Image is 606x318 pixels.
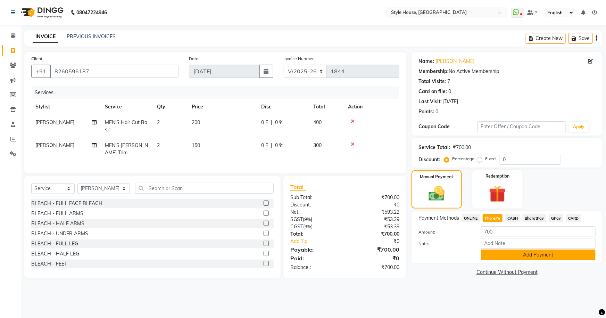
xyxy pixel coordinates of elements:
span: MEN'S [PERSON_NAME] Trim [105,142,148,156]
label: Client [31,56,42,62]
span: Total [290,184,306,191]
div: BLEACH - HALF LEG [31,250,79,258]
div: BLEACH - FULL FACE BLEACH [31,200,102,207]
span: 0 % [275,119,283,126]
div: ₹700.00 [345,230,405,238]
div: 0 [435,108,438,115]
label: Redemption [485,173,509,179]
span: 300 [313,142,322,148]
div: BLEACH - FEET [31,260,67,268]
span: SGST [290,216,303,222]
a: [PERSON_NAME] [435,58,474,65]
div: ₹53.39 [345,216,405,223]
span: [PERSON_NAME] [35,119,74,125]
th: Action [344,99,399,115]
div: Net: [285,209,345,216]
span: 0 F [261,142,268,149]
div: 7 [447,78,450,85]
input: Search by Name/Mobile/Email/Code [50,65,179,78]
div: Payable: [285,245,345,254]
label: Percentage [452,156,474,162]
div: 0 [448,88,451,95]
img: _gift.svg [484,184,511,204]
span: 2 [157,142,160,148]
button: Save [568,33,593,44]
button: +91 [31,65,51,78]
div: Membership: [418,68,449,75]
th: Stylist [31,99,101,115]
a: INVOICE [33,31,58,43]
button: Add Payment [481,250,596,260]
div: Coupon Code [418,123,478,130]
div: ₹700.00 [453,144,471,151]
th: Total [309,99,344,115]
a: Add Tip [285,238,355,245]
a: Continue Without Payment [413,269,601,276]
label: Note: [413,240,476,247]
div: [DATE] [443,98,458,105]
th: Qty [153,99,188,115]
div: ₹593.22 [345,209,405,216]
div: Points: [418,108,434,115]
span: MEN'S Hair Cut Basic [105,119,147,133]
span: | [271,142,272,149]
span: CASH [505,214,520,222]
div: ₹700.00 [345,264,405,271]
span: 2 [157,119,160,125]
label: Invoice Number [284,56,314,62]
div: ₹0 [355,238,405,245]
span: [PERSON_NAME] [35,142,74,148]
div: BLEACH - FULL LEG [31,240,78,247]
div: ₹700.00 [345,194,405,201]
input: Amount [481,226,596,237]
div: No Active Membership [418,68,596,75]
span: Payment Methods [418,214,459,222]
th: Price [188,99,257,115]
label: Date [189,56,198,62]
span: ONLINE [462,214,480,222]
button: Create New [526,33,566,44]
span: 400 [313,119,322,125]
b: 08047224946 [76,3,107,22]
div: Paid: [285,254,345,262]
img: _cash.svg [424,184,450,203]
div: Sub Total: [285,194,345,201]
div: BLEACH - FULL ARMS [31,210,83,217]
div: ( ) [285,216,345,223]
input: Search or Scan [135,183,274,194]
div: Card on file: [418,88,447,95]
span: CGST [290,223,303,230]
div: Total: [285,230,345,238]
span: 9% [304,217,311,222]
label: Fixed [485,156,496,162]
div: Last Visit: [418,98,442,105]
span: 200 [192,119,200,125]
div: Name: [418,58,434,65]
div: Balance : [285,264,345,271]
div: ₹700.00 [345,245,405,254]
input: Enter Offer / Coupon Code [478,121,566,132]
th: Disc [257,99,309,115]
span: 0 F [261,119,268,126]
th: Service [101,99,153,115]
div: Services [32,86,405,99]
div: Total Visits: [418,78,446,85]
div: ₹0 [345,201,405,209]
div: Discount: [418,156,440,163]
span: CARD [566,214,581,222]
span: 9% [305,224,311,229]
span: GPay [549,214,563,222]
span: BharatPay [523,214,546,222]
label: Amount: [413,229,476,235]
a: PREVIOUS INVOICES [67,33,116,40]
span: 150 [192,142,200,148]
div: BLEACH - UNDER ARMS [31,230,88,237]
button: Apply [569,122,589,132]
span: | [271,119,272,126]
input: Add Note [481,238,596,249]
div: ₹0 [345,254,405,262]
div: Service Total: [418,144,450,151]
div: BLEACH - HALF ARMS [31,220,84,227]
label: Manual Payment [420,174,453,180]
span: 0 % [275,142,283,149]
